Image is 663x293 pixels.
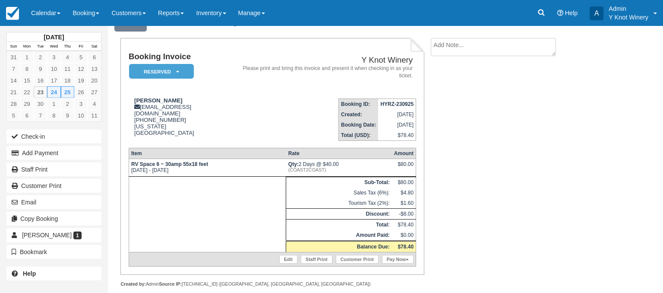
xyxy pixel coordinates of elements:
strong: Created by: [120,281,146,287]
td: Tourism Tax (2%): [286,198,392,209]
a: Customer Print [6,179,101,193]
a: 2 [34,51,47,63]
td: $78.40 [378,130,416,141]
a: 16 [34,75,47,86]
a: Staff Print [301,255,332,264]
a: 14 [7,75,20,86]
a: Staff Print [6,162,101,176]
span: 1 [73,232,82,239]
a: Edit [279,255,297,264]
th: Balance Due: [286,241,392,252]
th: Fri [74,42,88,51]
em: (COAST2COAST) [288,167,390,172]
a: 3 [74,98,88,110]
a: 3 [47,51,60,63]
a: 4 [61,51,74,63]
a: 21 [7,86,20,98]
a: 5 [7,110,20,121]
a: Reserved [129,64,191,80]
strong: [DATE] [44,34,64,41]
strong: HYRZ-230925 [380,101,414,107]
a: 5 [74,51,88,63]
th: Mon [20,42,34,51]
td: $1.60 [392,198,416,209]
a: 1 [20,51,34,63]
strong: RV Space 6 ~ 30amp 55x18 feet [131,161,208,167]
a: 13 [88,63,101,75]
a: 23 [34,86,47,98]
a: 9 [34,63,47,75]
a: 10 [74,110,88,121]
a: 25 [61,86,74,98]
a: 17 [47,75,60,86]
th: Rate [286,148,392,159]
td: $4.80 [392,188,416,198]
td: $0.00 [392,230,416,241]
a: Help [6,267,101,280]
p: Admin [609,4,648,13]
a: 12 [74,63,88,75]
a: 7 [7,63,20,75]
a: 15 [20,75,34,86]
img: checkfront-main-nav-mini-logo.png [6,7,19,20]
a: 30 [34,98,47,110]
th: Amount Paid: [286,230,392,241]
div: $80.00 [394,161,414,174]
button: Add Payment [6,146,101,160]
b: Help [23,270,36,277]
th: Total (USD): [339,130,379,141]
th: Sun [7,42,20,51]
a: 7 [34,110,47,121]
th: Booking Date: [339,120,379,130]
h2: Y Knot Winery [238,56,413,65]
a: 10 [47,63,60,75]
a: 18 [61,75,74,86]
td: $78.40 [392,220,416,230]
a: 11 [61,63,74,75]
a: 24 [47,86,60,98]
th: Booking ID: [339,99,379,110]
td: [DATE] [378,120,416,130]
span: Help [565,10,578,16]
p: Y Knot Winery [609,13,648,22]
th: Sat [88,42,101,51]
strong: Qty [288,161,299,167]
button: Bookmark [6,245,101,259]
td: -$8.00 [392,209,416,220]
th: Amount [392,148,416,159]
span: [PERSON_NAME] [22,232,72,239]
td: 2 Days @ $40.00 [286,159,392,177]
strong: $78.40 [398,244,414,250]
th: Discount: [286,209,392,220]
button: Copy Booking [6,212,101,226]
th: Thu [61,42,74,51]
button: Check-in [6,130,101,143]
a: 1 [47,98,60,110]
a: 20 [88,75,101,86]
button: Email [6,195,101,209]
a: 27 [88,86,101,98]
a: 6 [88,51,101,63]
em: Reserved [129,64,194,79]
address: Please print and bring this invoice and present it when checking in as your ticket. [238,65,413,80]
td: $80.00 [392,177,416,188]
strong: [PERSON_NAME] [134,97,183,104]
a: 4 [88,98,101,110]
td: [DATE] [378,109,416,120]
a: 8 [20,63,34,75]
a: 8 [47,110,60,121]
td: Sales Tax (6%): [286,188,392,198]
a: 22 [20,86,34,98]
td: [DATE] - [DATE] [129,159,286,177]
a: 9 [61,110,74,121]
div: A [590,6,603,20]
a: 6 [20,110,34,121]
a: 29 [20,98,34,110]
th: Wed [47,42,60,51]
th: Total: [286,220,392,230]
a: 19 [74,75,88,86]
a: 28 [7,98,20,110]
th: Tue [34,42,47,51]
a: [PERSON_NAME] 1 [6,228,101,242]
a: Pay Now [382,255,414,264]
